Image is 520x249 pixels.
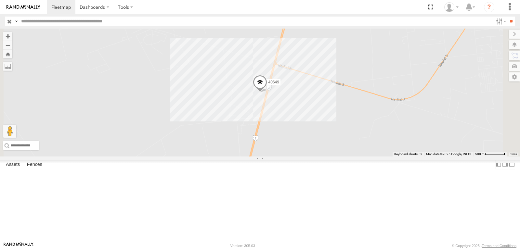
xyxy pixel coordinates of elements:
[502,160,508,169] label: Dock Summary Table to the Right
[482,244,516,248] a: Terms and Conditions
[442,2,461,12] div: Miguel Cantu
[509,160,515,169] label: Hide Summary Table
[3,32,12,41] button: Zoom in
[495,160,502,169] label: Dock Summary Table to the Left
[452,244,516,248] div: © Copyright 2025 -
[473,152,507,156] button: Map Scale: 500 m per 59 pixels
[3,41,12,50] button: Zoom out
[4,243,33,249] a: Visit our Website
[268,80,279,84] span: 40649
[394,152,422,156] button: Keyboard shortcuts
[493,17,507,26] label: Search Filter Options
[14,17,19,26] label: Search Query
[3,62,12,71] label: Measure
[3,125,16,138] button: Drag Pegman onto the map to open Street View
[426,152,471,156] span: Map data ©2025 Google, INEGI
[24,160,45,169] label: Fences
[510,153,517,156] a: Terms
[475,152,485,156] span: 500 m
[3,160,23,169] label: Assets
[230,244,255,248] div: Version: 305.03
[3,50,12,58] button: Zoom Home
[484,2,494,12] i: ?
[509,72,520,81] label: Map Settings
[6,5,40,9] img: rand-logo.svg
